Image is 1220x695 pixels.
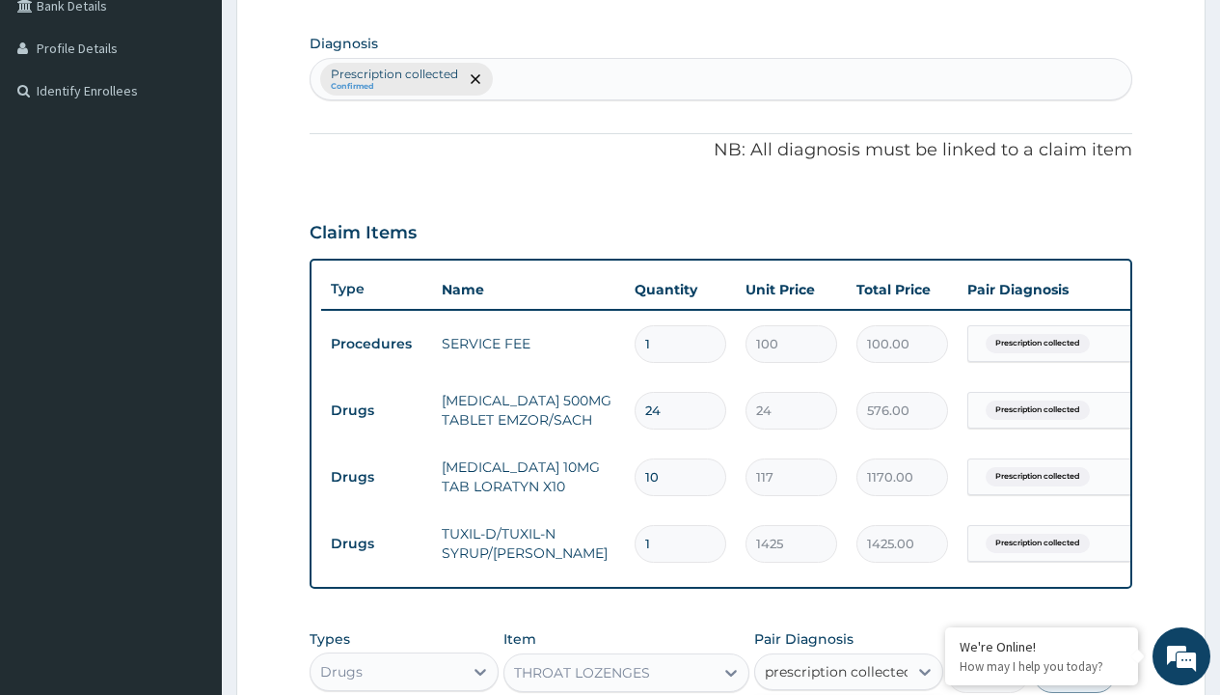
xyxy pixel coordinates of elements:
[514,663,650,682] div: THROAT LOZENGES
[960,638,1124,655] div: We're Online!
[36,97,78,145] img: d_794563401_company_1708531726252_794563401
[321,526,432,562] td: Drugs
[432,448,625,506] td: [MEDICAL_DATA] 10MG TAB LORATYN X10
[321,271,432,307] th: Type
[960,658,1124,675] p: How may I help you today?
[321,459,432,495] td: Drugs
[986,334,1090,353] span: Prescription collected
[986,401,1090,420] span: Prescription collected
[100,108,324,133] div: Chat with us now
[316,10,363,56] div: Minimize live chat window
[432,514,625,572] td: TUXIL-D/TUXIL-N SYRUP/[PERSON_NAME]
[432,381,625,439] td: [MEDICAL_DATA] 500MG TABLET EMZOR/SACH
[310,631,350,648] label: Types
[112,218,266,413] span: We're online!
[310,34,378,53] label: Diagnosis
[986,467,1090,486] span: Prescription collected
[847,270,958,309] th: Total Price
[310,223,417,244] h3: Claim Items
[467,70,484,88] span: remove selection option
[958,270,1170,309] th: Pair Diagnosis
[736,270,847,309] th: Unit Price
[432,324,625,363] td: SERVICE FEE
[320,662,363,681] div: Drugs
[754,629,854,649] label: Pair Diagnosis
[310,138,1132,163] p: NB: All diagnosis must be linked to a claim item
[986,534,1090,553] span: Prescription collected
[321,326,432,362] td: Procedures
[331,82,458,92] small: Confirmed
[10,478,367,545] textarea: Type your message and hit 'Enter'
[432,270,625,309] th: Name
[331,67,458,82] p: Prescription collected
[503,629,536,649] label: Item
[625,270,736,309] th: Quantity
[321,393,432,429] td: Drugs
